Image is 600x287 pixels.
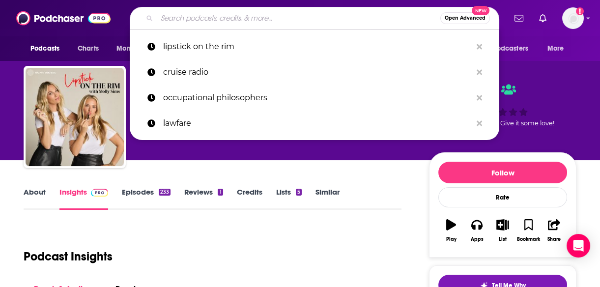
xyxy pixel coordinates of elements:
a: Show notifications dropdown [511,10,527,27]
a: Reviews1 [184,187,223,210]
span: Logged in as megcassidy [562,7,584,29]
div: 1 [218,189,223,196]
div: Share [547,236,561,242]
span: Monitoring [116,42,151,56]
p: lipstick on the rim [163,34,472,59]
svg: Add a profile image [576,7,584,15]
span: For Podcasters [481,42,528,56]
button: List [490,213,515,248]
span: New [472,6,489,15]
a: lawfare [130,111,499,136]
a: Show notifications dropdown [535,10,550,27]
div: List [499,236,507,242]
a: occupational philosophers [130,85,499,111]
button: Follow [438,162,567,183]
a: lipstick on the rim [130,34,499,59]
div: Play [446,236,457,242]
button: open menu [24,39,72,58]
button: open menu [541,39,576,58]
p: lawfare [163,111,472,136]
a: Charts [71,39,105,58]
button: Apps [464,213,489,248]
img: Podchaser Pro [91,189,108,197]
a: Lists5 [276,187,302,210]
a: InsightsPodchaser Pro [59,187,108,210]
button: open menu [110,39,164,58]
div: Rate [438,187,567,207]
span: Open Advanced [445,16,486,21]
p: occupational philosophers [163,85,472,111]
button: Play [438,213,464,248]
div: Good podcast? Give it some love! [429,75,576,136]
span: Good podcast? Give it some love! [451,119,554,127]
a: Credits [237,187,262,210]
h1: Podcast Insights [24,249,113,264]
div: 233 [159,189,171,196]
div: Open Intercom Messenger [567,234,590,258]
img: User Profile [562,7,584,29]
button: Bookmark [515,213,541,248]
a: cruise radio [130,59,499,85]
button: Open AdvancedNew [440,12,490,24]
div: Apps [471,236,484,242]
span: Charts [78,42,99,56]
div: Bookmark [517,236,540,242]
button: Share [542,213,567,248]
a: Episodes233 [122,187,171,210]
span: More [547,42,564,56]
img: Lipstick on the Rim [26,68,124,166]
input: Search podcasts, credits, & more... [157,10,440,26]
img: Podchaser - Follow, Share and Rate Podcasts [16,9,111,28]
div: Search podcasts, credits, & more... [130,7,499,29]
span: Podcasts [30,42,59,56]
a: About [24,187,46,210]
p: cruise radio [163,59,472,85]
button: open menu [475,39,543,58]
a: Similar [315,187,340,210]
div: 5 [296,189,302,196]
button: Show profile menu [562,7,584,29]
